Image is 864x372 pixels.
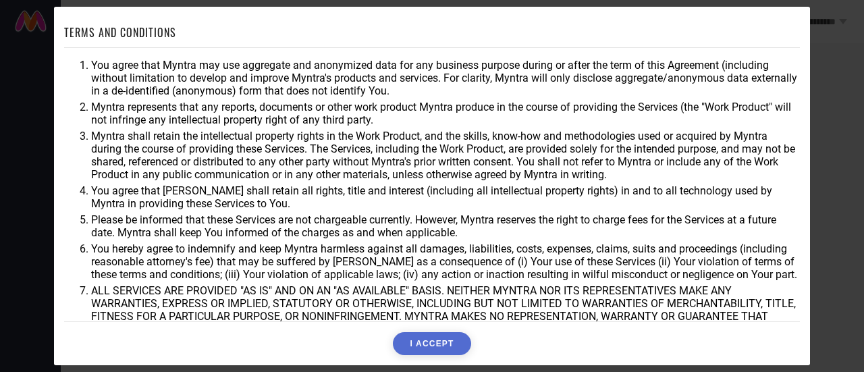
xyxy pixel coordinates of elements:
li: Please be informed that these Services are not chargeable currently. However, Myntra reserves the... [91,213,800,239]
button: I ACCEPT [393,332,470,355]
li: ALL SERVICES ARE PROVIDED "AS IS" AND ON AN "AS AVAILABLE" BASIS. NEITHER MYNTRA NOR ITS REPRESEN... [91,284,800,348]
li: Myntra represents that any reports, documents or other work product Myntra produce in the course ... [91,101,800,126]
li: Myntra shall retain the intellectual property rights in the Work Product, and the skills, know-ho... [91,130,800,181]
li: You hereby agree to indemnify and keep Myntra harmless against all damages, liabilities, costs, e... [91,242,800,281]
li: You agree that [PERSON_NAME] shall retain all rights, title and interest (including all intellect... [91,184,800,210]
h1: TERMS AND CONDITIONS [64,24,176,41]
li: You agree that Myntra may use aggregate and anonymized data for any business purpose during or af... [91,59,800,97]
